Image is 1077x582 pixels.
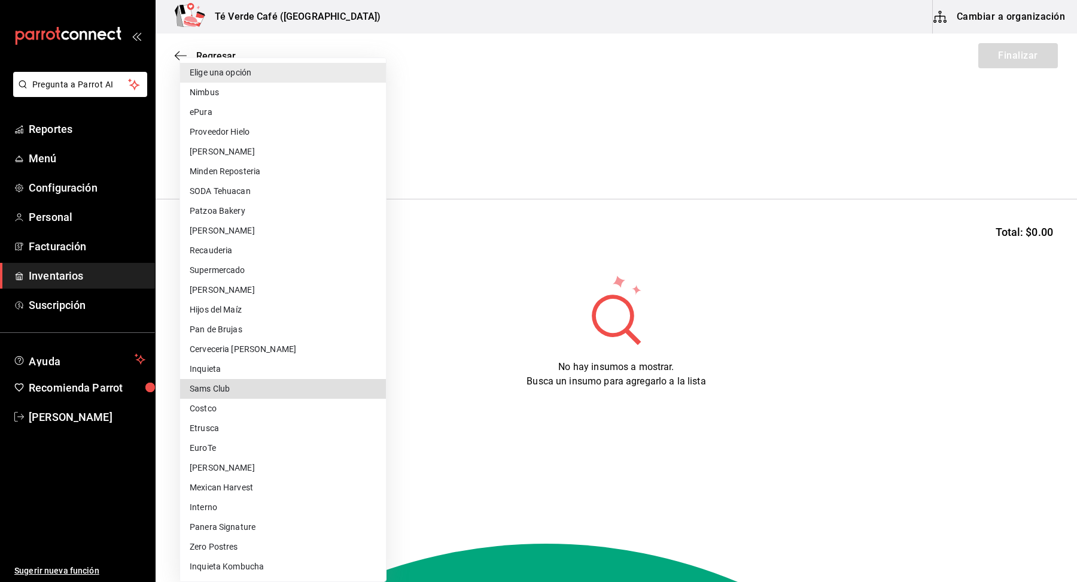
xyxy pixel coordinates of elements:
[180,260,386,280] li: Supermercado
[180,557,386,577] li: Inquieta Kombucha
[180,379,386,399] li: Sams Club
[180,63,386,83] li: Elige una opción
[180,201,386,221] li: Patzoa Bakery
[180,438,386,458] li: EuroTe
[180,102,386,122] li: ePura
[180,241,386,260] li: Recauderia
[180,162,386,181] li: Minden Reposteria
[180,458,386,478] li: [PERSON_NAME]
[180,83,386,102] li: Nimbus
[180,517,386,537] li: Panera Signature
[180,122,386,142] li: Proveedor Hielo
[180,320,386,339] li: Pan de Brujas
[180,339,386,359] li: Cerveceria [PERSON_NAME]
[180,300,386,320] li: Hijos del Maíz
[180,280,386,300] li: [PERSON_NAME]
[180,399,386,419] li: Costco
[180,142,386,162] li: [PERSON_NAME]
[180,221,386,241] li: [PERSON_NAME]
[180,498,386,517] li: Interno
[180,419,386,438] li: Etrusca
[180,537,386,557] li: Zero Postres
[180,478,386,498] li: Mexican Harvest
[180,181,386,201] li: SODA Tehuacan
[180,359,386,379] li: Inquieta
